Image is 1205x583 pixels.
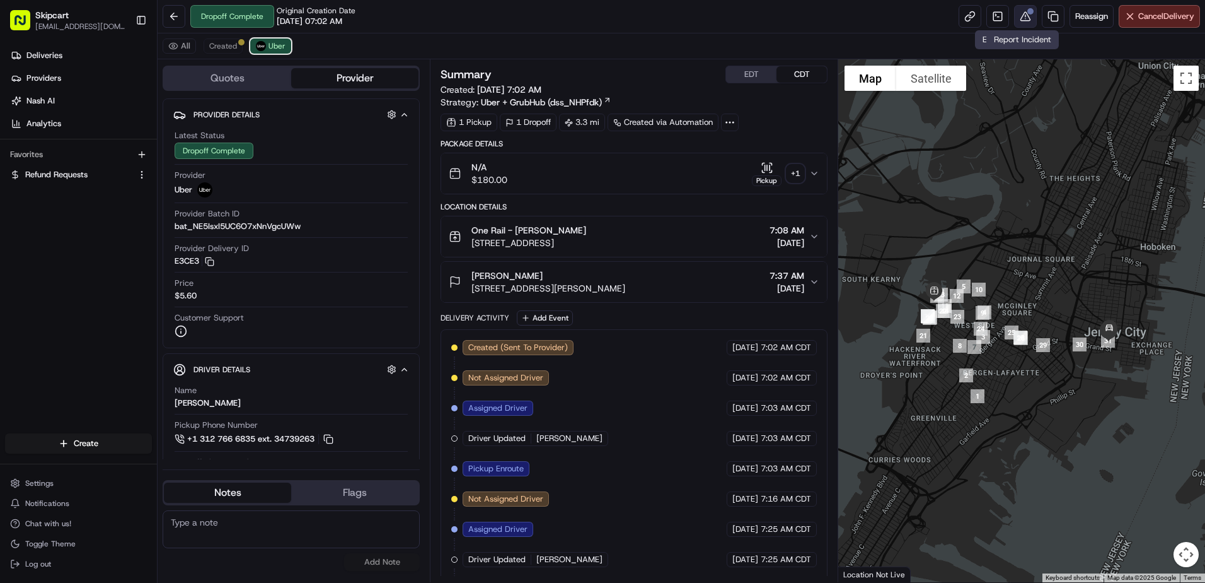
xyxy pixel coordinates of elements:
button: Created [204,38,243,54]
img: uber-new-logo.jpeg [256,41,266,51]
div: Report Incident [986,30,1059,49]
span: Not Assigned Driver [468,372,543,384]
div: Delivery Activity [441,313,509,323]
span: Assigned Driver [468,403,528,414]
div: 1 Dropoff [500,114,556,131]
div: 20 [918,306,942,330]
button: CDT [776,66,827,83]
span: Created: [441,83,541,96]
div: Created via Automation [608,114,718,131]
span: Create [74,438,98,449]
button: Skipcart[EMAIL_ADDRESS][DOMAIN_NAME] [5,5,130,35]
div: Past conversations [13,164,81,174]
a: Nash AI [5,91,157,111]
button: Refund Requests [5,165,152,185]
button: Reassign [1070,5,1114,28]
div: 📗 [13,283,23,293]
span: Toggle Theme [25,539,76,549]
button: Provider [291,68,418,88]
img: 4281594248423_2fcf9dad9f2a874258b8_72.png [26,121,49,143]
button: [EMAIL_ADDRESS][DOMAIN_NAME] [35,21,125,32]
span: [DATE] [770,237,804,249]
img: 1736555255976-a54dd68f-1ca7-489b-9aae-adbdc363a1c4 [25,230,35,240]
img: Brigitte Vinadas [13,184,33,204]
div: 10 [967,278,991,302]
button: Map camera controls [1173,542,1199,567]
div: 22 [931,299,955,323]
span: bat_NE5IsxI5UC6O7xNnVgcUWw [175,221,301,232]
button: Create [5,433,152,454]
span: [DATE] [112,230,137,240]
span: Pylon [125,313,153,322]
button: See all [195,162,229,177]
span: [DATE] [112,196,137,206]
span: [DATE] [732,403,758,414]
span: Nash AI [26,95,55,107]
a: Providers [5,68,157,88]
button: Show satellite imagery [896,66,966,91]
div: 23 [945,305,969,329]
span: Log out [25,559,51,569]
button: [PERSON_NAME][STREET_ADDRESS][PERSON_NAME]7:37 AM[DATE] [441,262,827,302]
span: [STREET_ADDRESS][PERSON_NAME] [471,282,625,295]
span: Dropoff Phone Number [175,457,260,468]
span: 7:37 AM [770,269,804,282]
span: Map data ©2025 Google [1107,574,1176,581]
div: 25 [1000,321,1023,344]
button: Toggle Theme [5,535,152,553]
button: CancelDelivery [1119,5,1200,28]
span: Uber [175,184,192,196]
span: [DATE] [732,524,758,535]
button: Keyboard shortcuts [1046,574,1100,582]
div: 19 [916,304,940,328]
span: Driver Details [193,365,250,375]
span: [DATE] [732,372,758,384]
div: + 1 [787,165,804,182]
span: Notifications [25,498,69,509]
div: Events [975,30,1015,49]
span: 7:02 AM CDT [761,372,811,384]
span: Provider Delivery ID [175,243,249,254]
img: uber-new-logo.jpeg [197,182,212,197]
button: One Rail - [PERSON_NAME][STREET_ADDRESS]7:08 AM[DATE] [441,216,827,257]
button: N/A$180.00Pickup+1 [441,153,827,194]
img: Brigitte Vinadas [13,218,33,238]
button: Start new chat [214,124,229,139]
div: Start new chat [57,121,207,133]
span: Created [209,41,237,51]
span: [DATE] 07:02 AM [277,16,342,27]
img: Nash [13,13,38,38]
span: N/A [471,161,507,174]
div: Package Details [441,139,827,149]
span: Settings [25,478,54,488]
span: [PERSON_NAME] [536,554,602,565]
button: Skipcart [35,9,69,21]
input: Clear [33,81,208,95]
span: Cancel Delivery [1138,11,1194,22]
div: 31 [1096,329,1120,353]
a: Terms [1184,574,1201,581]
div: 30 [1068,333,1092,356]
div: 3.3 mi [559,114,605,131]
span: Uber + GrubHub (dss_NHPfdk) [481,96,602,109]
span: One Rail - [PERSON_NAME] [471,224,586,237]
button: Add Event [517,310,573,326]
a: Analytics [5,114,157,134]
button: +1 312 766 6835 ext. 34739263 [175,432,335,446]
div: 1 [966,384,989,408]
div: 29 [1031,333,1055,357]
button: Driver Details [173,359,409,380]
span: [DATE] [770,282,804,295]
button: Provider Details [173,104,409,125]
span: Deliveries [26,50,62,61]
span: [DATE] [732,463,758,474]
span: [DATE] [732,554,758,565]
span: Providers [26,73,61,84]
button: EDT [726,66,776,83]
div: Location Not Live [838,567,911,582]
span: Assigned Driver [468,524,528,535]
span: $5.60 [175,290,197,302]
span: 7:25 AM CDT [761,524,811,535]
span: Uber [268,41,285,51]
